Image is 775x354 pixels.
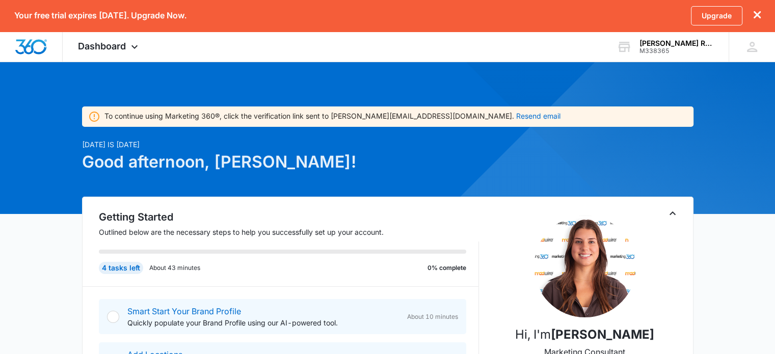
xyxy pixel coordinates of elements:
p: Quickly populate your Brand Profile using our AI-powered tool. [127,317,399,328]
h3: Get your personalized plan [11,8,138,21]
p: Your free trial expires [DATE]. Upgrade Now. [14,11,186,20]
div: 4 tasks left [99,262,143,274]
a: Smart Start Your Brand Profile [127,306,241,316]
span: ⊘ [11,101,15,108]
p: Outlined below are the necessary steps to help you successfully set up your account. [99,227,479,237]
p: Contact your Marketing Consultant to get your personalized marketing plan for your unique busines... [11,26,138,94]
button: Toggle Collapse [666,207,679,220]
p: [DATE] is [DATE] [82,139,486,150]
a: Upgrade [691,6,742,25]
a: Hide these tips [11,101,50,108]
button: Resend email [516,113,560,120]
div: account id [639,47,714,55]
h1: Good afternoon, [PERSON_NAME]! [82,150,486,174]
p: 0% complete [427,263,466,273]
button: dismiss this dialog [754,11,761,20]
strong: [PERSON_NAME] [551,327,654,342]
h2: Getting Started [99,209,479,225]
p: Hi, I'm [515,325,654,344]
div: Dashboard [63,32,156,62]
img: Maisy Barbosa [534,215,636,317]
p: About 43 minutes [149,263,200,273]
div: account name [639,39,714,47]
div: To continue using Marketing 360®, click the verification link sent to [PERSON_NAME][EMAIL_ADDRESS... [104,111,560,121]
span: Dashboard [78,41,126,51]
span: About 10 minutes [407,312,458,321]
